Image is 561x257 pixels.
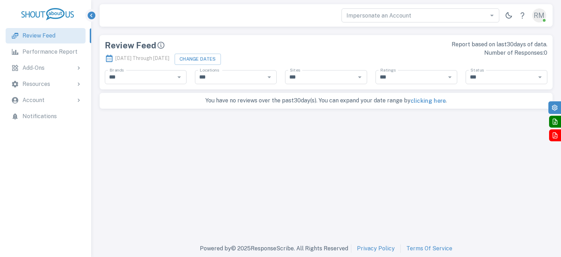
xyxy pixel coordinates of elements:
[22,64,45,72] p: Add-Ons
[355,72,365,82] button: Open
[330,49,547,57] p: Number of Responses: 0
[6,28,86,43] a: Review Feed
[330,40,547,49] p: Report based on last 30 days of data.
[22,80,50,88] p: Resources
[105,40,322,50] div: Review Feed
[6,60,86,76] div: Add-Ons
[532,8,546,22] div: RM
[471,67,484,73] label: Status
[6,93,86,108] div: Account
[110,67,124,73] label: Brands
[6,44,86,60] a: Performance Report
[528,225,558,256] iframe: Front Chat
[174,72,184,82] button: Open
[406,244,452,253] a: Terms Of Service
[22,96,45,104] p: Account
[22,112,57,121] p: Notifications
[6,76,86,92] div: Resources
[175,54,221,65] button: Change Dates
[549,129,561,141] button: Export to PDF
[103,96,549,105] p: You have no reviews over the past 30 day(s). You can expand your date range by .
[487,11,497,20] button: Open
[535,72,545,82] button: Open
[6,109,86,124] a: Notifications
[264,72,274,82] button: Open
[445,72,455,82] button: Open
[200,67,219,73] label: Locations
[200,244,348,253] p: Powered by © 2025 ResponseScribe. All Rights Reserved
[22,32,55,40] p: Review Feed
[22,48,77,56] p: Performance Report
[290,67,300,73] label: Sites
[411,97,446,105] button: clicking here
[357,244,395,253] a: Privacy Policy
[380,67,396,73] label: Ratings
[105,52,169,65] p: [DATE] Through [DATE]
[21,8,74,20] img: logo
[515,8,529,22] a: Help Center
[549,116,561,128] button: Export to Excel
